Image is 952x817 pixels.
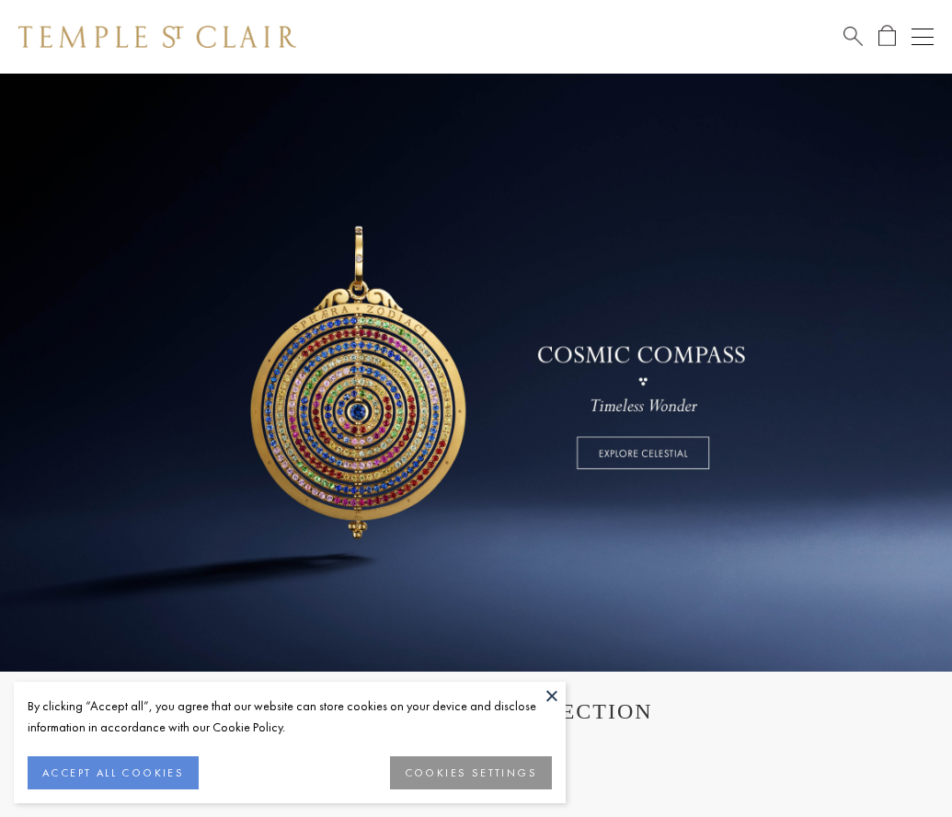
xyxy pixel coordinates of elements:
a: Search [843,25,863,48]
a: Open Shopping Bag [878,25,896,48]
button: ACCEPT ALL COOKIES [28,756,199,789]
div: By clicking “Accept all”, you agree that our website can store cookies on your device and disclos... [28,696,552,738]
button: COOKIES SETTINGS [390,756,552,789]
button: Open navigation [912,26,934,48]
img: Temple St. Clair [18,26,296,48]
